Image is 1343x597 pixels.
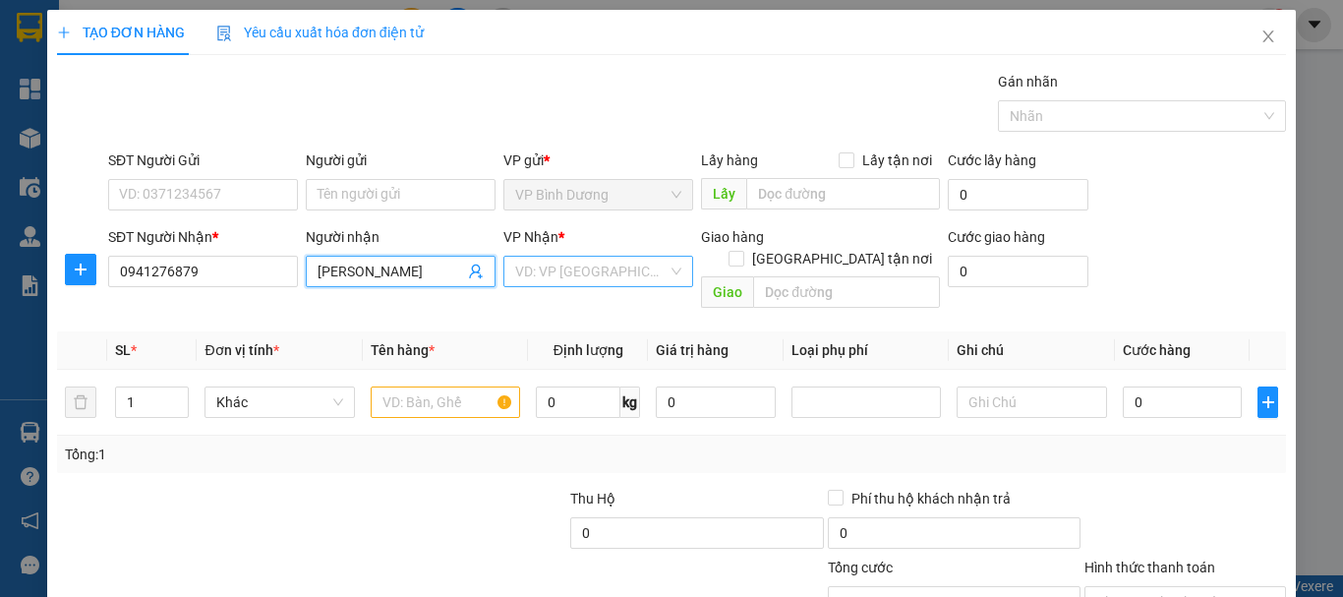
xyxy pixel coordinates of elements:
[701,152,758,168] span: Lấy hàng
[468,264,484,279] span: user-add
[828,560,893,575] span: Tổng cước
[620,387,640,418] span: kg
[65,254,96,285] button: plus
[1123,342,1191,358] span: Cước hàng
[701,229,764,245] span: Giao hàng
[371,342,435,358] span: Tên hàng
[306,149,496,171] div: Người gửi
[753,276,940,308] input: Dọc đường
[108,149,298,171] div: SĐT Người Gửi
[744,248,940,269] span: [GEOGRAPHIC_DATA] tận nơi
[948,229,1045,245] label: Cước giao hàng
[216,26,232,41] img: icon
[948,256,1088,287] input: Cước giao hàng
[66,262,95,277] span: plus
[306,226,496,248] div: Người nhận
[1084,560,1215,575] label: Hình thức thanh toán
[503,229,558,245] span: VP Nhận
[515,180,681,209] span: VP Bình Dương
[554,342,623,358] span: Định lượng
[656,387,776,418] input: 0
[701,276,753,308] span: Giao
[1258,394,1277,410] span: plus
[65,387,96,418] button: delete
[746,178,940,209] input: Dọc đường
[1241,10,1296,65] button: Close
[108,226,298,248] div: SĐT Người Nhận
[949,331,1114,370] th: Ghi chú
[216,25,424,40] span: Yêu cầu xuất hóa đơn điện tử
[570,491,615,507] span: Thu Hộ
[57,25,185,40] span: TẠO ĐƠN HÀNG
[503,149,693,171] div: VP gửi
[204,342,278,358] span: Đơn vị tính
[784,331,949,370] th: Loại phụ phí
[701,178,746,209] span: Lấy
[1260,29,1276,44] span: close
[115,342,131,358] span: SL
[57,26,71,39] span: plus
[844,488,1019,509] span: Phí thu hộ khách nhận trả
[1257,387,1278,418] button: plus
[65,444,520,465] div: Tổng: 1
[948,179,1088,210] input: Cước lấy hàng
[957,387,1106,418] input: Ghi Chú
[854,149,940,171] span: Lấy tận nơi
[656,342,729,358] span: Giá trị hàng
[216,388,342,417] span: Khác
[371,387,520,418] input: VD: Bàn, Ghế
[998,74,1058,90] label: Gán nhãn
[948,152,1036,168] label: Cước lấy hàng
